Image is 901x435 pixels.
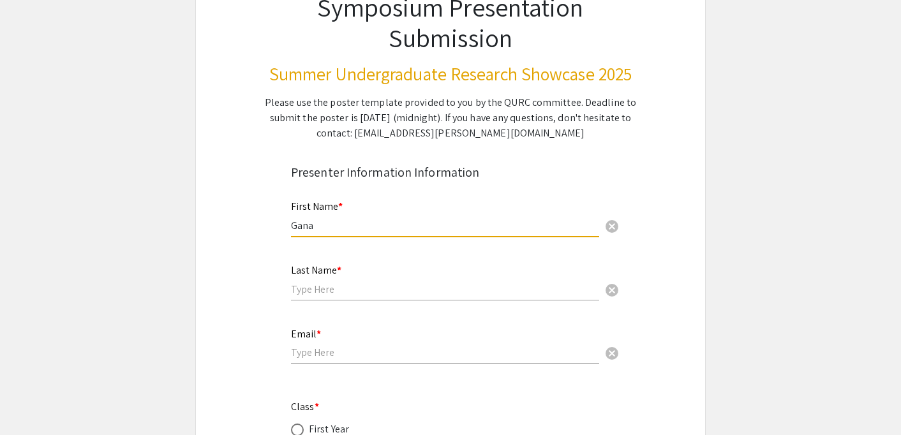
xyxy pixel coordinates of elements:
[291,200,343,213] mat-label: First Name
[604,346,620,361] span: cancel
[599,212,625,238] button: Clear
[291,400,319,413] mat-label: Class
[291,283,599,296] input: Type Here
[291,163,610,182] div: Presenter Information Information
[291,219,599,232] input: Type Here
[10,378,54,425] iframe: Chat
[291,346,599,359] input: Type Here
[599,340,625,365] button: Clear
[258,63,643,85] h3: Summer Undergraduate Research Showcase 2025
[599,276,625,302] button: Clear
[291,327,321,341] mat-label: Email
[291,263,341,277] mat-label: Last Name
[604,219,620,234] span: cancel
[604,283,620,298] span: cancel
[258,95,643,141] div: Please use the poster template provided to you by the QURC committee. Deadline to submit the post...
